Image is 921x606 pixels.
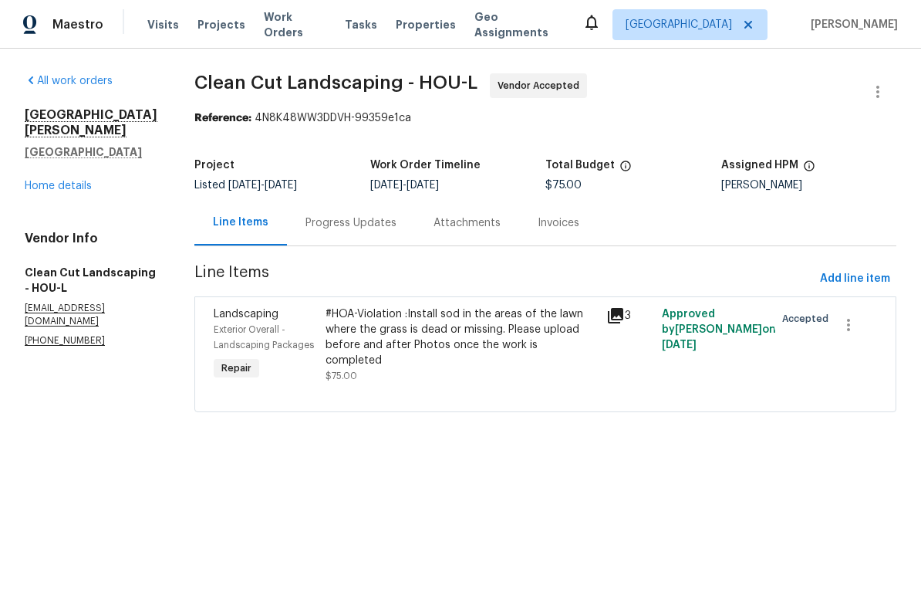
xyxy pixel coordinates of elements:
[194,110,896,126] div: 4N8K48WW3DDVH-99359e1ca
[228,180,297,191] span: -
[25,265,157,296] h5: Clean Cut Landscaping - HOU-L
[370,180,439,191] span: -
[215,361,258,376] span: Repair
[407,180,439,191] span: [DATE]
[228,180,261,191] span: [DATE]
[326,371,357,381] span: $75.00
[814,265,896,293] button: Add line item
[147,17,179,32] span: Visits
[370,180,403,191] span: [DATE]
[52,17,103,32] span: Maestro
[264,9,326,40] span: Work Orders
[213,215,268,230] div: Line Items
[434,215,501,231] div: Attachments
[194,160,234,171] h5: Project
[721,180,897,191] div: [PERSON_NAME]
[820,269,890,289] span: Add line item
[194,73,477,92] span: Clean Cut Landscaping - HOU-L
[25,181,92,191] a: Home details
[662,309,776,350] span: Approved by [PERSON_NAME] on
[606,306,653,325] div: 3
[194,180,297,191] span: Listed
[305,215,396,231] div: Progress Updates
[370,160,481,171] h5: Work Order Timeline
[538,215,579,231] div: Invoices
[782,311,835,327] span: Accepted
[194,113,251,124] b: Reference:
[545,160,615,171] h5: Total Budget
[805,17,898,32] span: [PERSON_NAME]
[326,306,596,368] div: #HOA-Violation :Install sod in the areas of the lawn where the grass is dead or missing. Please u...
[545,180,582,191] span: $75.00
[474,9,564,40] span: Geo Assignments
[265,180,297,191] span: [DATE]
[662,340,697,350] span: [DATE]
[396,17,456,32] span: Properties
[626,17,732,32] span: [GEOGRAPHIC_DATA]
[345,19,377,30] span: Tasks
[721,160,798,171] h5: Assigned HPM
[498,78,585,93] span: Vendor Accepted
[197,17,245,32] span: Projects
[803,160,815,180] span: The hpm assigned to this work order.
[25,231,157,246] h4: Vendor Info
[619,160,632,180] span: The total cost of line items that have been proposed by Opendoor. This sum includes line items th...
[214,309,278,320] span: Landscaping
[214,325,314,350] span: Exterior Overall - Landscaping Packages
[25,76,113,86] a: All work orders
[194,265,814,293] span: Line Items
